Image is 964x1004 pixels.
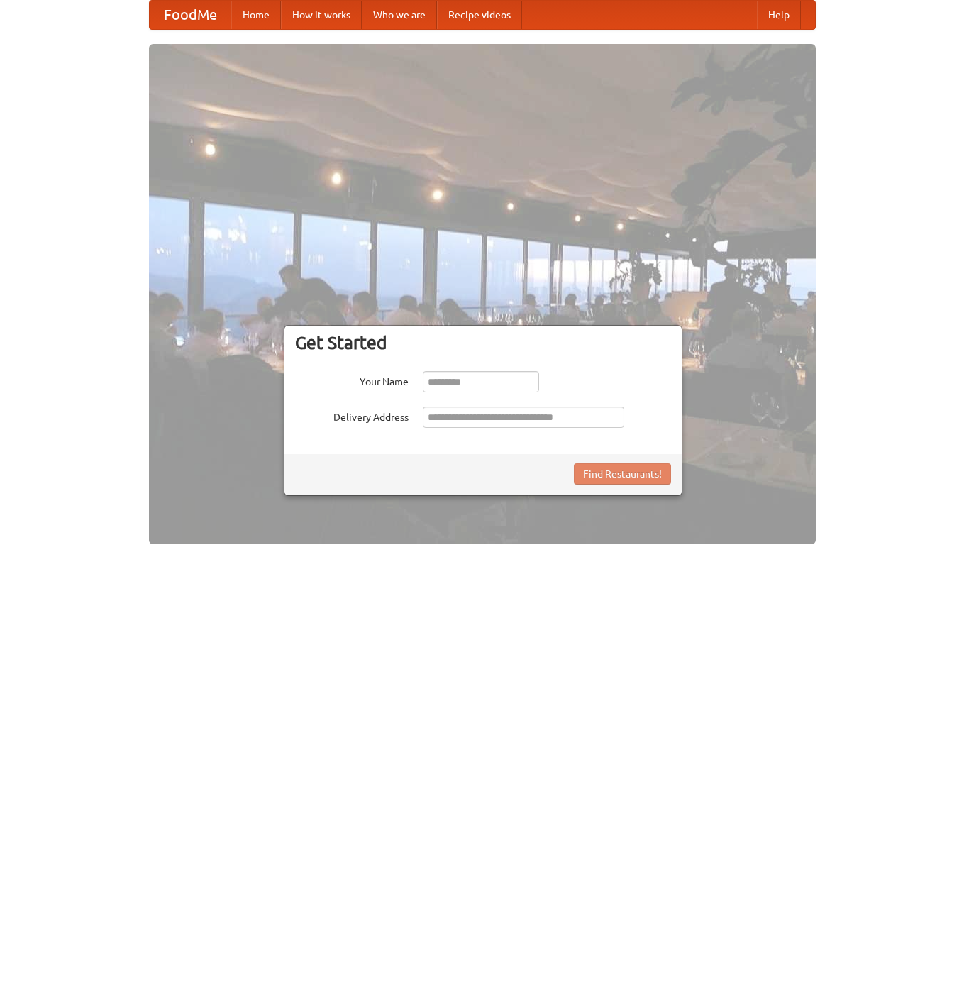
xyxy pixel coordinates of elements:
[574,463,671,485] button: Find Restaurants!
[295,371,409,389] label: Your Name
[362,1,437,29] a: Who we are
[295,407,409,424] label: Delivery Address
[757,1,801,29] a: Help
[437,1,522,29] a: Recipe videos
[231,1,281,29] a: Home
[281,1,362,29] a: How it works
[150,1,231,29] a: FoodMe
[295,332,671,353] h3: Get Started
